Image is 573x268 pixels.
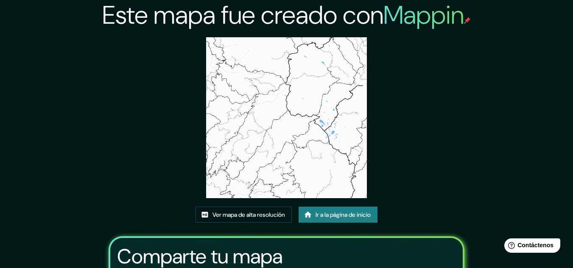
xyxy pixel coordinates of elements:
[464,17,471,24] img: pin de mapeo
[498,235,564,259] iframe: Lanzador de widgets de ayuda
[299,207,377,223] a: Ir a la página de inicio
[206,37,367,198] img: created-map
[212,211,285,218] font: Ver mapa de alta resolución
[316,211,371,218] font: Ir a la página de inicio
[196,207,292,223] a: Ver mapa de alta resolución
